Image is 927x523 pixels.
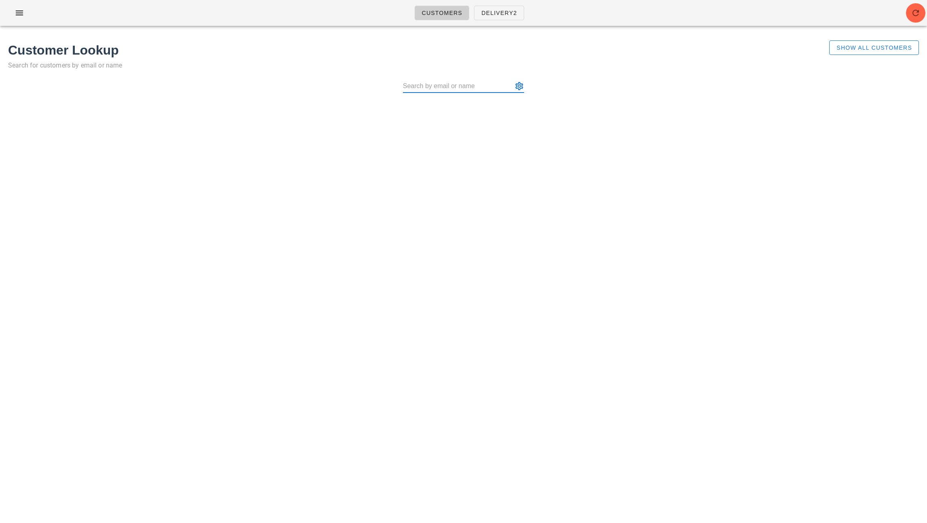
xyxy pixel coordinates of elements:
a: Customers [415,6,470,20]
input: Search by email or name [403,80,513,93]
h1: Customer Lookup [8,40,765,60]
span: Delivery2 [481,10,517,16]
span: Show All Customers [836,44,912,51]
p: Search for customers by email or name [8,60,765,71]
a: Delivery2 [474,6,524,20]
button: Show All Customers [829,40,919,55]
button: appended action [514,81,524,91]
span: Customers [421,10,463,16]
